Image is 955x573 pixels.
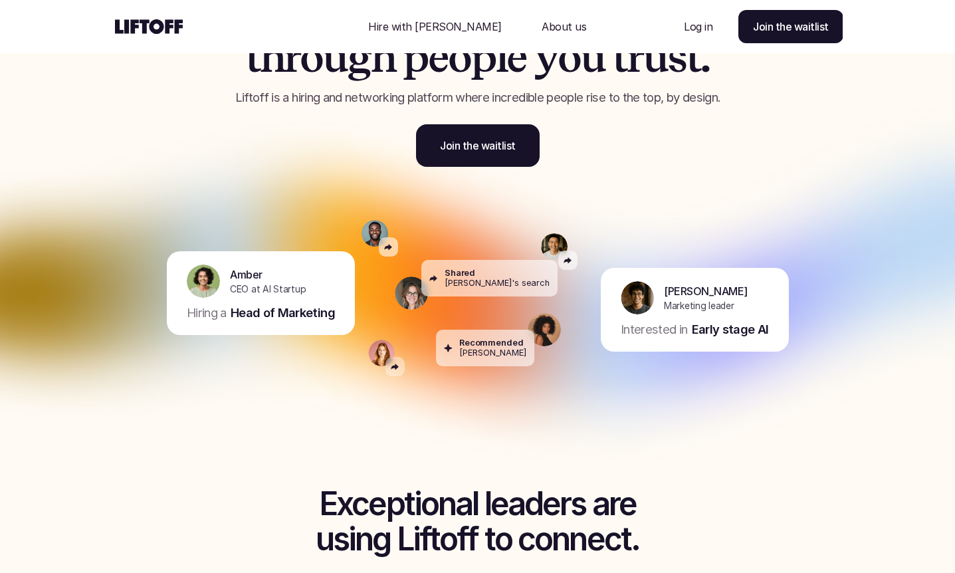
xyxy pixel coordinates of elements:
[558,34,580,80] span: o
[668,11,728,43] a: Nav Link
[506,34,526,80] span: e
[684,19,712,35] p: Log in
[260,34,284,80] span: h
[664,283,748,299] p: [PERSON_NAME]
[542,19,586,35] p: About us
[459,348,526,358] p: [PERSON_NAME]
[403,34,428,80] span: p
[691,321,768,338] p: Early stage AI
[300,34,322,80] span: o
[368,19,502,35] p: Hire with [PERSON_NAME]
[440,138,516,154] p: Join the waitlist
[612,34,627,80] span: t
[448,34,471,80] span: o
[230,283,306,296] p: CEO at AI Startup
[195,89,760,106] p: Liftoff is a hiring and networking platform where incredible people rise to the top, by design.
[526,11,602,43] a: Nav Link
[230,267,263,283] p: Amber
[371,34,395,80] span: h
[284,34,300,80] span: r
[416,124,540,167] a: Join the waitlist
[230,304,334,322] p: Head of Marketing
[753,19,829,35] p: Join the waitlist
[534,34,558,80] span: y
[627,34,643,80] span: r
[686,34,700,80] span: t
[347,34,371,80] span: g
[580,34,605,80] span: u
[245,34,260,80] span: t
[352,11,518,43] a: Nav Link
[621,321,688,338] p: Interested in
[643,34,667,80] span: u
[738,10,843,43] a: Join the waitlist
[667,34,686,80] span: s
[664,299,734,313] p: Marketing leader
[459,338,524,348] p: Recommended
[700,34,710,80] span: .
[496,34,507,80] span: l
[428,34,448,80] span: e
[445,268,475,278] p: Shared
[445,279,550,288] p: [PERSON_NAME]'s search
[232,487,724,557] h2: Exceptional leaders are using Liftoff to connect.
[471,34,496,80] span: p
[187,304,227,322] p: Hiring a
[322,34,347,80] span: u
